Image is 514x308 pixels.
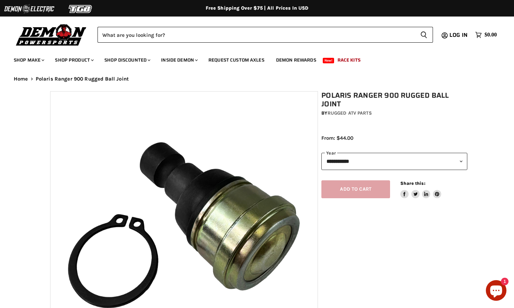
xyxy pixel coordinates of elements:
input: Search [98,27,415,43]
a: Shop Discounted [99,53,155,67]
button: Search [415,27,433,43]
form: Product [98,27,433,43]
a: Race Kits [332,53,366,67]
span: Polaris Ranger 900 Rugged Ball Joint [36,76,129,82]
aside: Share this: [400,180,441,199]
div: by [321,109,467,117]
img: TGB Logo 2 [55,2,106,15]
a: Shop Product [50,53,98,67]
a: Shop Make [9,53,48,67]
span: Share this: [400,181,425,186]
select: year [321,153,467,170]
img: Demon Electric Logo 2 [3,2,55,15]
ul: Main menu [9,50,495,67]
span: Log in [449,31,468,39]
a: Log in [446,32,472,38]
a: Demon Rewards [271,53,321,67]
a: Home [14,76,28,82]
a: Request Custom Axles [203,53,270,67]
img: Demon Powersports [14,22,89,47]
a: Inside Demon [156,53,202,67]
span: New! [323,58,334,63]
span: From: $44.00 [321,135,353,141]
a: $0.00 [472,30,500,40]
inbox-online-store-chat: Shopify online store chat [484,280,509,302]
span: $0.00 [484,32,497,38]
h1: Polaris Ranger 900 Rugged Ball Joint [321,91,467,108]
a: Rugged ATV Parts [328,110,372,116]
